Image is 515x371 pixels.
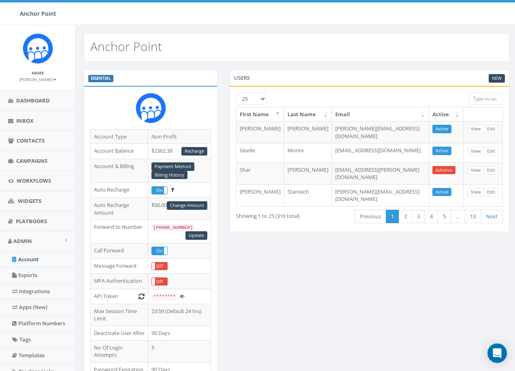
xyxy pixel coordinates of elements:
td: No Of Login Attempts [91,340,148,362]
a: Previous [355,210,386,223]
a: Edit [484,188,498,196]
td: Giselle [236,143,284,162]
td: [EMAIL_ADDRESS][DOMAIN_NAME] [332,143,429,162]
span: Workflows [17,177,51,184]
td: 90 Days [148,326,211,340]
a: 1 [386,210,399,223]
td: 5 [148,340,211,362]
td: Stanisich [284,184,332,206]
span: Admin [13,237,32,245]
a: Edit [484,166,498,175]
td: [PERSON_NAME] [236,184,284,206]
td: Auto Recharge Amount [91,198,148,220]
a: Active [432,125,451,133]
span: Playbooks [16,217,47,225]
label: On [152,247,167,255]
span: Enable to prevent campaign failure. [171,186,174,193]
div: OnOff [151,262,168,271]
td: Max Session Time Limit [91,304,148,326]
img: Rally_platform_Icon_1.png [136,93,166,123]
small: [PERSON_NAME] [19,77,56,82]
div: Open Intercom Messenger [487,343,507,363]
span: Widgets [18,197,41,205]
th: Last Name: activate to sort column ascending [284,107,332,122]
a: [PERSON_NAME] [19,75,56,83]
span: Campaigns [16,157,47,164]
small: Name [32,70,44,76]
td: [PERSON_NAME][EMAIL_ADDRESS][DOMAIN_NAME] [332,121,429,143]
td: Auto Recharge [91,183,148,198]
td: [PERSON_NAME] [284,162,332,184]
a: 2 [399,210,412,223]
td: Account & Billing [91,159,148,183]
td: Monte [284,143,332,162]
a: … [451,210,465,223]
i: Generate New Token [138,294,145,299]
a: Next [481,210,503,223]
a: Update [185,231,207,240]
a: View [468,188,484,196]
a: Recharge [181,147,207,156]
a: Edit [484,147,498,156]
td: MFA Authentication [91,274,148,289]
td: [PERSON_NAME] [236,121,284,143]
td: Forward to Number [91,220,148,243]
a: View [468,147,484,156]
a: 13 [465,210,481,223]
a: Active [432,188,451,196]
td: Message Forward [91,258,148,274]
span: Anchor Point [20,10,56,17]
div: OnOff [151,247,168,255]
a: View [468,166,484,175]
td: Non Profit [148,129,211,144]
a: Edit [484,125,498,133]
td: Account Type [91,129,148,144]
a: Active [432,147,451,155]
code: [PHONE_NUMBER] [151,224,194,231]
td: 23:59 (Default 24 hrs) [148,304,211,326]
a: 5 [438,210,451,223]
td: [EMAIL_ADDRESS][PERSON_NAME][DOMAIN_NAME] [332,162,429,184]
input: Type to search [468,93,503,105]
a: New [489,74,505,83]
a: Billing History [151,171,187,179]
div: OnOff [151,186,168,195]
div: Users [230,70,509,86]
th: Active: activate to sort column ascending [429,107,464,122]
label: ESSENTIAL [88,75,113,82]
a: Payment Method [151,162,194,171]
td: $2362.38 [148,144,211,159]
td: $50.00 [148,198,211,220]
label: On [152,187,167,194]
td: Deactivate User After [91,326,148,340]
td: Account Balance [91,144,148,159]
td: [PERSON_NAME][EMAIL_ADDRESS][DOMAIN_NAME] [332,184,429,206]
div: OnOff [151,277,168,286]
a: 4 [425,210,438,223]
td: Call Forward [91,243,148,258]
h2: Anchor Point [90,40,162,53]
a: View [468,125,484,133]
img: Rally_platform_Icon_1.png [23,33,53,64]
label: Off [152,262,167,270]
th: Email: activate to sort column ascending [332,107,429,122]
label: Off [152,278,167,286]
a: 3 [412,210,425,223]
div: Showing 1 to 25 (310 total) [236,209,340,220]
a: Change Amount [167,201,207,210]
td: [PERSON_NAME] [284,121,332,143]
span: Inbox [16,117,34,124]
a: InActive [432,166,455,175]
th: First Name: activate to sort column descending [236,107,284,122]
span: Contacts [17,137,45,144]
td: API Token [91,289,148,304]
span: Dashboard [16,97,50,104]
td: Shar [236,162,284,184]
